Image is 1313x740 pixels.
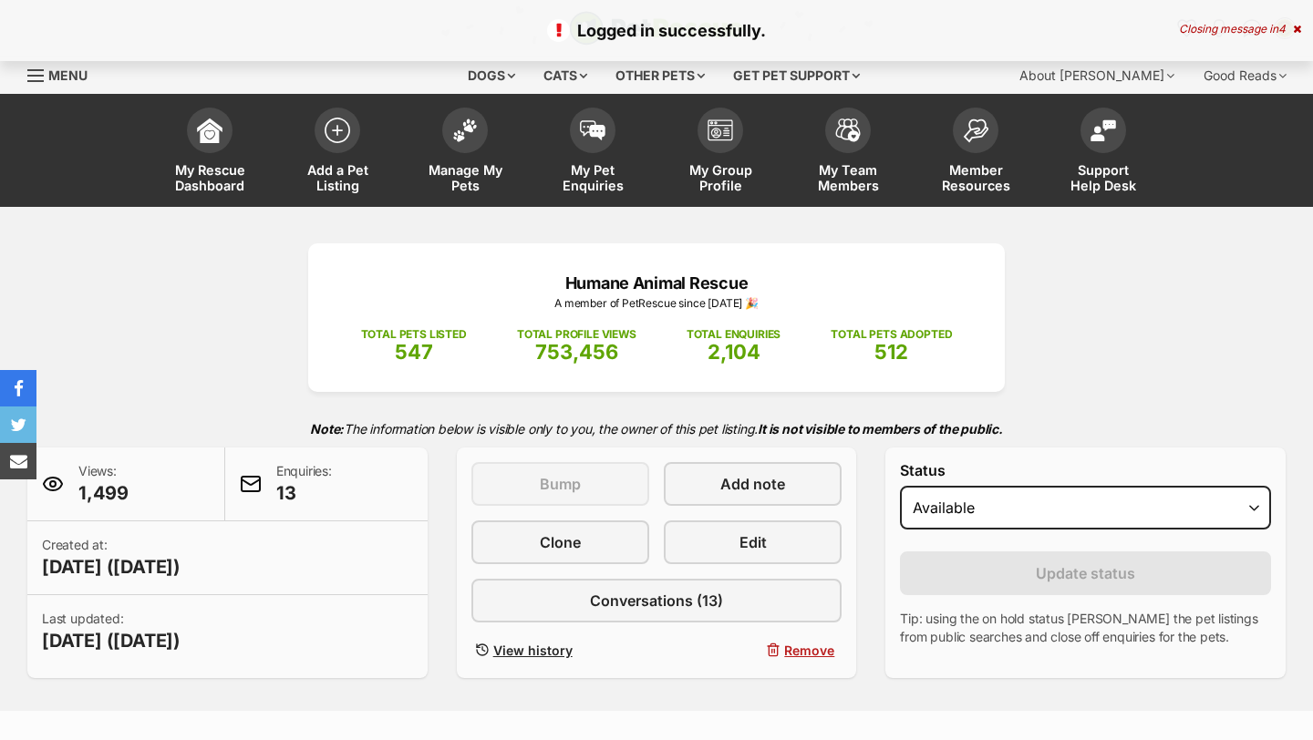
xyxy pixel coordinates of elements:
strong: It is not visible to members of the public. [758,421,1003,437]
div: Cats [531,57,600,94]
strong: Note: [310,421,344,437]
span: My Team Members [807,162,889,193]
span: Support Help Desk [1062,162,1144,193]
a: Edit [664,520,842,564]
span: Add a Pet Listing [296,162,378,193]
span: 753,456 [535,340,618,364]
span: 1,499 [78,480,129,506]
button: Bump [471,462,649,506]
p: Humane Animal Rescue [336,271,977,295]
a: My Rescue Dashboard [146,98,274,207]
span: Add note [720,473,785,495]
span: Edit [739,531,767,553]
p: Tip: using the on hold status [PERSON_NAME] the pet listings from public searches and close off e... [900,610,1271,646]
span: 512 [874,340,908,364]
p: Logged in successfully. [18,18,1295,43]
a: Manage My Pets [401,98,529,207]
button: Remove [664,637,842,663]
div: Other pets [603,57,718,94]
span: My Group Profile [679,162,761,193]
img: help-desk-icon-fdf02630f3aa405de69fd3d07c3f3aa587a6932b1a1747fa1d2bba05be0121f9.svg [1091,119,1116,141]
p: Views: [78,462,129,506]
p: The information below is visible only to you, the owner of this pet listing. [27,410,1286,447]
p: TOTAL PROFILE VIEWS [517,326,636,343]
div: Closing message in [1179,23,1301,36]
span: [DATE] ([DATE]) [42,628,181,653]
img: group-profile-icon-3fa3cf56718a62981997c0bc7e787c4b2cf8bcc04b72c1350f741eb67cf2f40e.svg [708,119,733,141]
p: TOTAL PETS LISTED [361,326,467,343]
div: Good Reads [1191,57,1299,94]
span: Conversations (13) [590,590,723,612]
span: My Pet Enquiries [552,162,634,193]
img: add-pet-listing-icon-0afa8454b4691262ce3f59096e99ab1cd57d4a30225e0717b998d2c9b9846f56.svg [325,118,350,143]
a: Clone [471,520,649,564]
span: Clone [540,531,581,553]
span: Update status [1036,562,1135,584]
a: Add a Pet Listing [274,98,401,207]
p: TOTAL ENQUIRIES [687,326,781,343]
p: A member of PetRescue since [DATE] 🎉 [336,295,977,312]
span: 4 [1278,22,1286,36]
a: My Pet Enquiries [529,98,656,207]
a: Add note [664,462,842,506]
p: TOTAL PETS ADOPTED [831,326,952,343]
span: 547 [395,340,433,364]
a: View history [471,637,649,663]
p: Last updated: [42,610,181,653]
span: Member Resources [935,162,1017,193]
div: Get pet support [720,57,873,94]
p: Enquiries: [276,462,332,506]
span: Menu [48,67,88,83]
a: My Group Profile [656,98,784,207]
p: Created at: [42,536,181,580]
img: pet-enquiries-icon-7e3ad2cf08bfb03b45e93fb7055b45f3efa6380592205ae92323e6603595dc1f.svg [580,120,605,140]
div: Dogs [455,57,528,94]
img: team-members-icon-5396bd8760b3fe7c0b43da4ab00e1e3bb1a5d9ba89233759b79545d2d3fc5d0d.svg [835,118,861,142]
span: View history [493,641,573,660]
div: About [PERSON_NAME] [1007,57,1187,94]
span: [DATE] ([DATE]) [42,554,181,580]
span: Remove [784,641,834,660]
span: 13 [276,480,332,506]
span: My Rescue Dashboard [169,162,251,193]
a: My Team Members [784,98,912,207]
a: Conversations (13) [471,579,843,622]
label: Status [900,462,1271,478]
button: Update status [900,551,1271,595]
span: 2,104 [708,340,760,364]
a: Support Help Desk [1039,98,1167,207]
img: member-resources-icon-8e73f808a243e03378d46382f2149f9095a855e16c252ad45f914b54edf8863c.svg [963,118,988,143]
img: manage-my-pets-icon-02211641906a0b7f246fdf0571729dbe1e7629f14944591b6c1af311fb30b64b.svg [452,118,478,142]
a: Member Resources [912,98,1039,207]
img: dashboard-icon-eb2f2d2d3e046f16d808141f083e7271f6b2e854fb5c12c21221c1fb7104beca.svg [197,118,222,143]
span: Manage My Pets [424,162,506,193]
a: Menu [27,57,100,90]
span: Bump [540,473,581,495]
